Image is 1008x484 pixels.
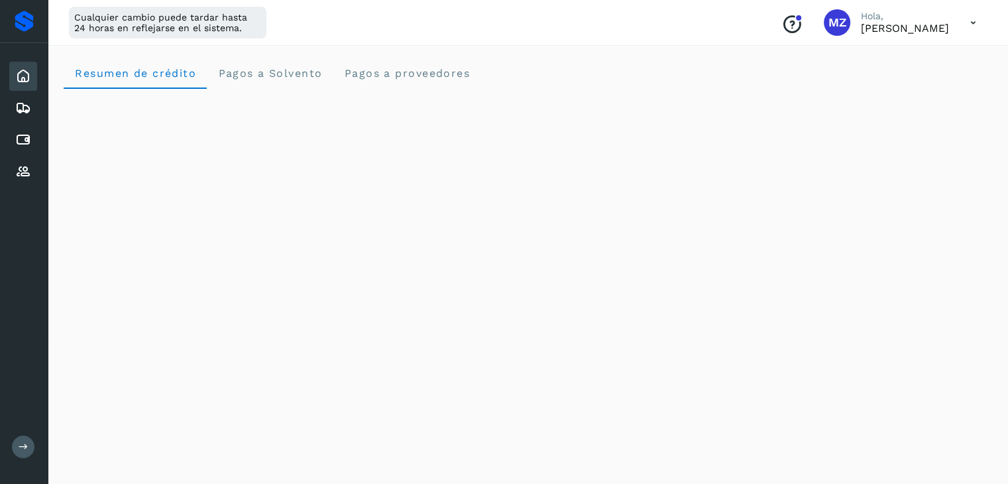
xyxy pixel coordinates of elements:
p: Mariana Zavala Uribe [861,22,949,34]
div: Proveedores [9,157,37,186]
div: Embarques [9,93,37,123]
div: Cuentas por pagar [9,125,37,154]
span: Pagos a proveedores [343,67,470,80]
p: Hola, [861,11,949,22]
span: Resumen de crédito [74,67,196,80]
div: Cualquier cambio puede tardar hasta 24 horas en reflejarse en el sistema. [69,7,266,38]
div: Inicio [9,62,37,91]
span: Pagos a Solvento [217,67,322,80]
